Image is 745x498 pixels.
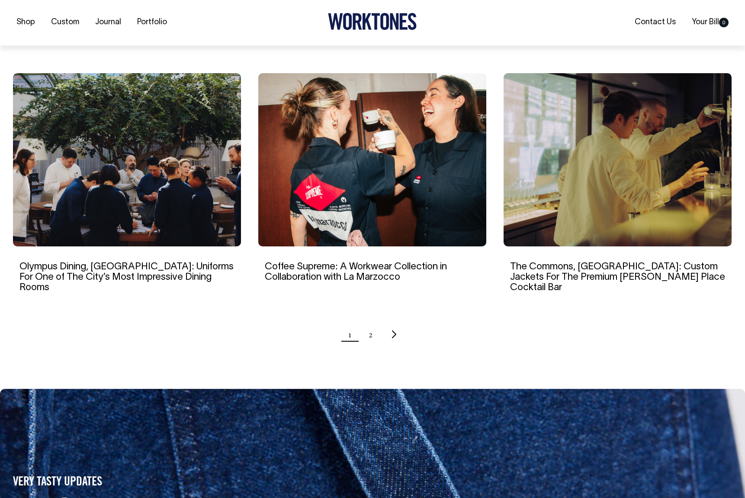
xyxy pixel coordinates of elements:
a: Coffee Supreme: A Workwear Collection in Collaboration with La Marzocco [265,262,447,281]
a: Contact Us [631,15,679,29]
img: Olympus Dining, Sydney: Uniforms For One of The City’s Most Impressive Dining Rooms [13,73,241,246]
img: Coffee Supreme: A Workwear Collection in Collaboration with La Marzocco [258,73,486,246]
a: The Commons, [GEOGRAPHIC_DATA]: Custom Jackets For The Premium [PERSON_NAME] Place Cocktail Bar [510,262,725,292]
span: 0 [719,18,729,27]
h5: VERY TASTY UPDATES [13,475,262,490]
a: Next page [390,323,397,345]
nav: Pagination [13,323,732,345]
a: Shop [13,16,39,30]
span: Page 1 [348,323,351,345]
a: Portfolio [134,16,170,30]
a: Journal [92,16,125,30]
a: Page 2 [369,323,372,345]
a: Custom [48,16,83,30]
img: The Commons, Sydney: Custom Jackets For The Premium Martin Place Cocktail Bar [504,73,732,246]
a: Olympus Dining, [GEOGRAPHIC_DATA]: Uniforms For One of The City’s Most Impressive Dining Rooms [19,262,234,292]
a: Your Bill0 [688,15,732,29]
